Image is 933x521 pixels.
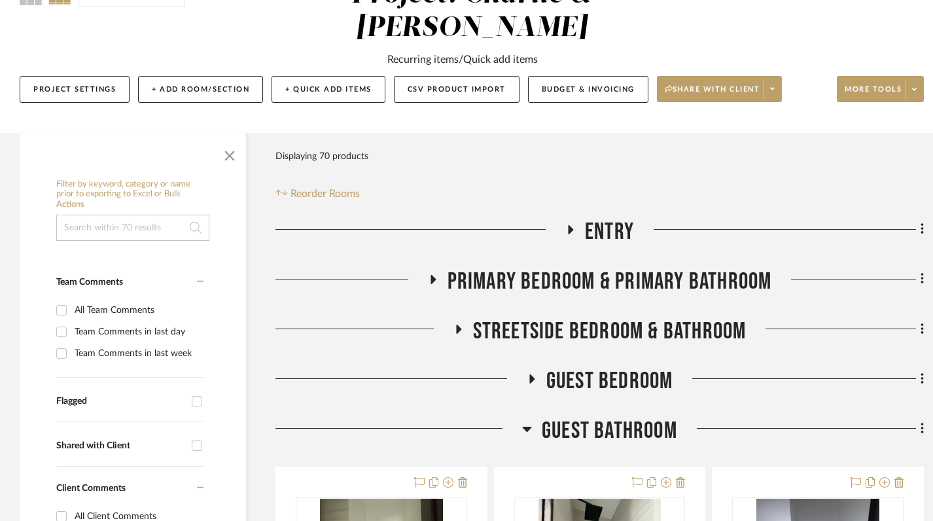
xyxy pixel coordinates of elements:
span: Reorder Rooms [290,186,360,202]
div: Recurring items/Quick add items [387,52,538,67]
button: CSV Product Import [394,76,519,103]
span: Team Comments [56,278,123,287]
button: Close [217,140,243,166]
div: Displaying 70 products [275,143,368,170]
span: Entry [585,218,634,246]
span: Primary Bedroom & Primary Bathroom [448,268,772,296]
span: More tools [845,84,902,104]
button: Share with client [657,76,783,102]
button: Reorder Rooms [275,186,360,202]
button: + Quick Add Items [272,76,385,103]
button: Budget & Invoicing [528,76,648,103]
span: Client Comments [56,484,126,493]
div: All Team Comments [75,300,200,321]
span: Streetside Bedroom & Bathroom [473,317,747,346]
input: Search within 70 results [56,215,209,241]
button: More tools [837,76,924,102]
div: Shared with Client [56,440,185,452]
span: Guest Bathroom [542,417,677,445]
span: Guest Bedroom [546,367,673,395]
div: Team Comments in last day [75,321,200,342]
button: + Add Room/Section [138,76,263,103]
span: Share with client [665,84,760,104]
h6: Filter by keyword, category or name prior to exporting to Excel or Bulk Actions [56,179,209,210]
div: Flagged [56,396,185,407]
button: Project Settings [20,76,130,103]
div: Team Comments in last week [75,343,200,364]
